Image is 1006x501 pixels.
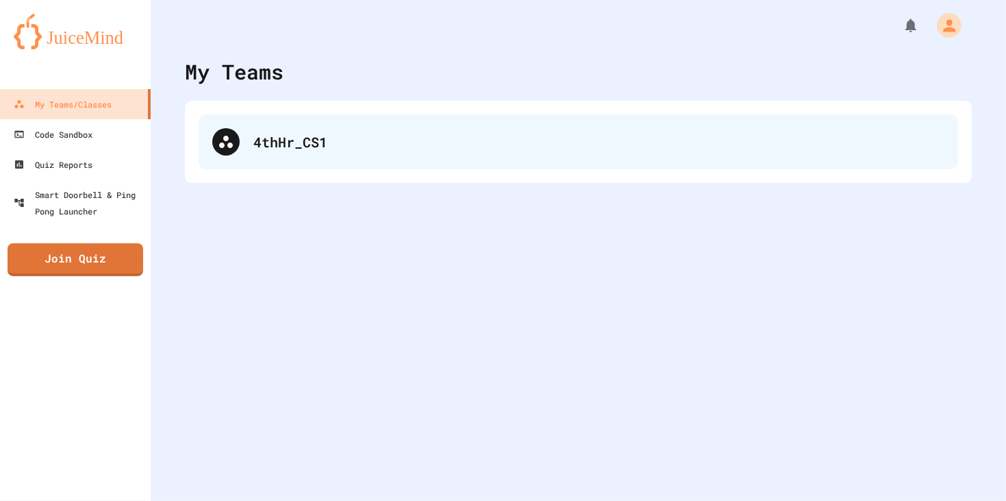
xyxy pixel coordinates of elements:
div: My Notifications [877,14,922,37]
div: My Teams/Classes [14,96,112,112]
div: My Account [922,10,965,41]
div: 4thHr_CS1 [253,132,944,152]
div: My Teams [185,56,284,87]
div: Quiz Reports [14,156,92,173]
a: Join Quiz [8,243,143,276]
div: Smart Doorbell & Ping Pong Launcher [14,186,145,219]
div: Code Sandbox [14,126,92,143]
div: 4thHr_CS1 [199,114,958,169]
img: logo-orange.svg [14,14,137,49]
